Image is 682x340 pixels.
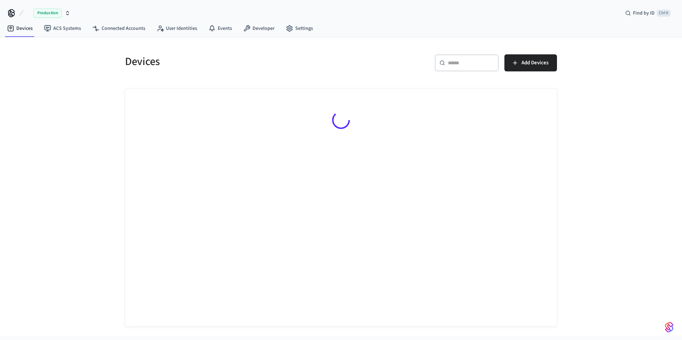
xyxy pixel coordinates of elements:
[87,22,151,35] a: Connected Accounts
[238,22,280,35] a: Developer
[33,9,62,18] span: Production
[633,10,655,17] span: Find by ID
[619,7,676,20] div: Find by IDCtrl K
[504,54,557,71] button: Add Devices
[151,22,203,35] a: User Identities
[38,22,87,35] a: ACS Systems
[125,54,337,69] h5: Devices
[665,322,673,333] img: SeamLogoGradient.69752ec5.svg
[280,22,319,35] a: Settings
[203,22,238,35] a: Events
[521,58,548,68] span: Add Devices
[1,22,38,35] a: Devices
[657,10,671,17] span: Ctrl K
